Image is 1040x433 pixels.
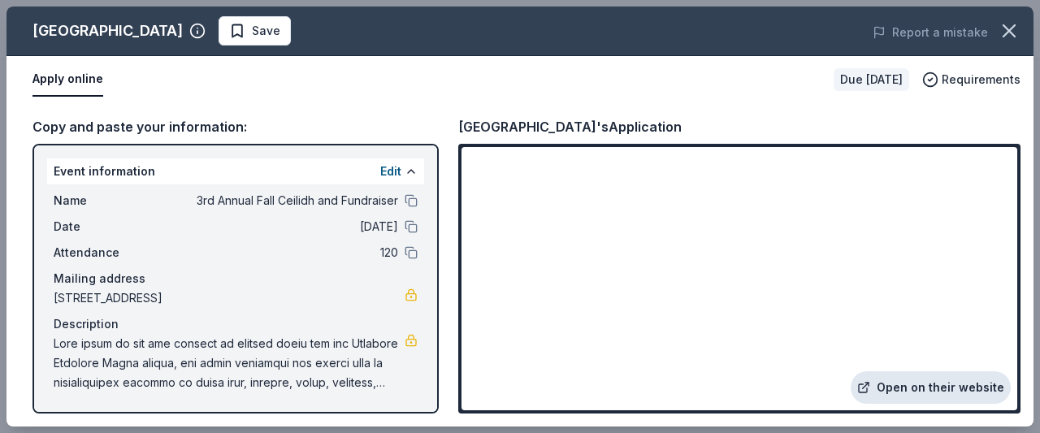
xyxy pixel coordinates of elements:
[851,371,1011,404] a: Open on their website
[32,116,439,137] div: Copy and paste your information:
[219,16,291,45] button: Save
[47,158,424,184] div: Event information
[54,269,418,288] div: Mailing address
[380,162,401,181] button: Edit
[458,116,682,137] div: [GEOGRAPHIC_DATA]'s Application
[922,70,1020,89] button: Requirements
[834,68,909,91] div: Due [DATE]
[873,23,988,42] button: Report a mistake
[54,243,162,262] span: Attendance
[162,191,398,210] span: 3rd Annual Fall Ceilidh and Fundraiser
[54,217,162,236] span: Date
[942,70,1020,89] span: Requirements
[54,334,405,392] span: Lore ipsum do sit ame consect ad elitsed doeiu tem inc Utlabore Etdolore Magna aliqua, eni admin ...
[54,314,418,334] div: Description
[32,18,183,44] div: [GEOGRAPHIC_DATA]
[54,191,162,210] span: Name
[54,288,405,308] span: [STREET_ADDRESS]
[162,217,398,236] span: [DATE]
[162,243,398,262] span: 120
[32,63,103,97] button: Apply online
[252,21,280,41] span: Save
